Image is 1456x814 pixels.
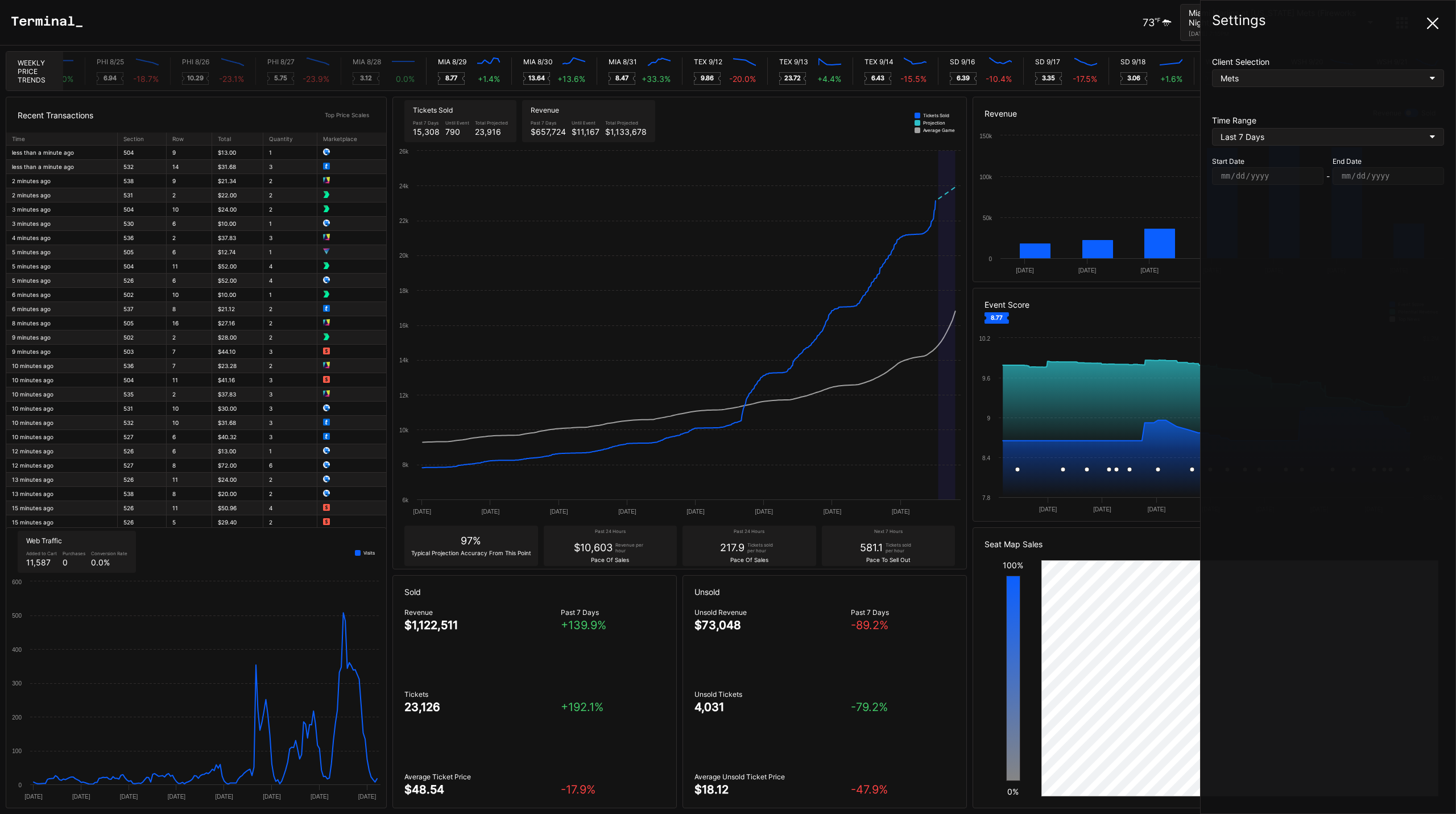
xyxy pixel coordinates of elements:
[323,490,330,497] img: 6afde86b50241f8a6c64.png
[117,245,166,259] td: 505
[605,127,647,137] div: $1,133,678
[317,133,386,146] th: Marketplace
[263,387,317,402] td: 3
[212,231,263,245] td: $37.83
[1189,8,1359,27] div: Miami Marlins at [US_STATE] Mets (Fireworks Night)
[212,245,263,259] td: $12.74
[117,515,166,530] td: 526
[779,57,808,66] div: TEX 9/13
[166,174,212,188] td: 9
[63,557,85,567] div: 0
[482,509,500,515] text: [DATE]
[104,74,117,82] text: 6.94
[12,220,111,227] div: 3 minutes ago
[413,509,432,515] text: [DATE]
[319,109,375,121] div: Top Price Scales
[982,455,990,461] text: 8.4
[263,316,317,330] td: 2
[1120,57,1145,66] div: SD 9/18
[12,263,111,270] div: 5 minutes ago
[1212,115,1444,125] div: Time Range
[166,359,212,373] td: 7
[983,215,992,221] text: 50k
[957,74,970,82] text: 6.39
[117,217,166,231] td: 530
[557,74,585,84] div: + 13.6 %
[688,528,810,536] div: Past 24 Hours
[212,316,263,330] td: $27.16
[263,402,317,416] td: 3
[263,217,317,231] td: 1
[212,458,263,473] td: $72.00
[12,192,111,199] div: 2 minutes ago
[1143,16,1160,28] div: 73
[1212,157,1323,166] div: Start Date
[212,274,263,288] td: $52.00
[864,57,894,66] div: TEX 9/14
[323,262,330,269] img: 7c694e75740273bc7910.png
[892,509,910,515] text: [DATE]
[263,203,317,217] td: 2
[323,433,330,440] img: 45974bcc7eb787447536.png
[323,319,330,326] img: 66534caa8425c4114717.png
[323,177,330,184] img: 66534caa8425c4114717.png
[117,387,166,402] td: 535
[166,231,212,245] td: 2
[572,120,599,126] div: Until Event
[219,74,244,84] div: -23.1 %
[1148,506,1166,513] text: [DATE]
[323,504,330,511] img: 8bdfe9f8b5d43a0de7cb.png
[166,458,212,473] td: 8
[117,133,166,146] th: Section
[323,419,330,425] img: 45974bcc7eb787447536.png
[263,487,317,501] td: 2
[26,551,57,556] div: Added to Cart
[212,133,263,146] th: Total
[445,120,469,126] div: Until Event
[323,390,330,397] img: 66534caa8425c4114717.png
[63,551,85,556] div: Purchases
[212,501,263,515] td: $50.96
[323,191,330,198] img: 7c694e75740273bc7910.png
[531,127,566,137] div: $657,724
[1326,171,1330,181] div: -
[187,74,204,82] text: 10.29
[12,448,111,454] div: 12 minutes ago
[950,57,975,66] div: SD 9/16
[549,528,672,536] div: Past 24 Hours
[605,120,647,126] div: Total Projected
[117,416,166,430] td: 532
[263,302,317,316] td: 2
[6,133,117,146] th: Time
[91,551,127,556] div: Conversion Rate
[12,377,111,383] div: 10 minutes ago
[263,288,317,302] td: 1
[212,146,263,160] td: $13.00
[212,217,263,231] td: $10.00
[523,57,553,66] div: MIA 8/30
[323,447,330,454] img: 6afde86b50241f8a6c64.png
[720,542,744,553] div: 217.9
[866,556,911,563] div: Pace To Sell Out
[166,473,212,487] td: 11
[212,345,263,359] td: $44.10
[323,163,330,170] img: 45974bcc7eb787447536.png
[461,535,481,547] div: 97%
[323,376,330,383] img: 8bdfe9f8b5d43a0de7cb.png
[263,160,317,174] td: 3
[1042,74,1056,82] text: 3.35
[166,330,212,345] td: 2
[1221,73,1391,83] div: Mets
[12,505,111,511] div: 15 minutes ago
[323,305,330,312] img: 45974bcc7eb787447536.png
[1333,157,1444,166] div: End Date
[166,245,212,259] td: 6
[166,217,212,231] td: 6
[399,427,409,433] text: 10k
[323,476,330,482] img: 6afde86b50241f8a6c64.png
[166,444,212,458] td: 6
[574,542,613,553] div: $10,603
[166,402,212,416] td: 10
[263,245,317,259] td: 1
[609,57,637,66] div: MIA 8/31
